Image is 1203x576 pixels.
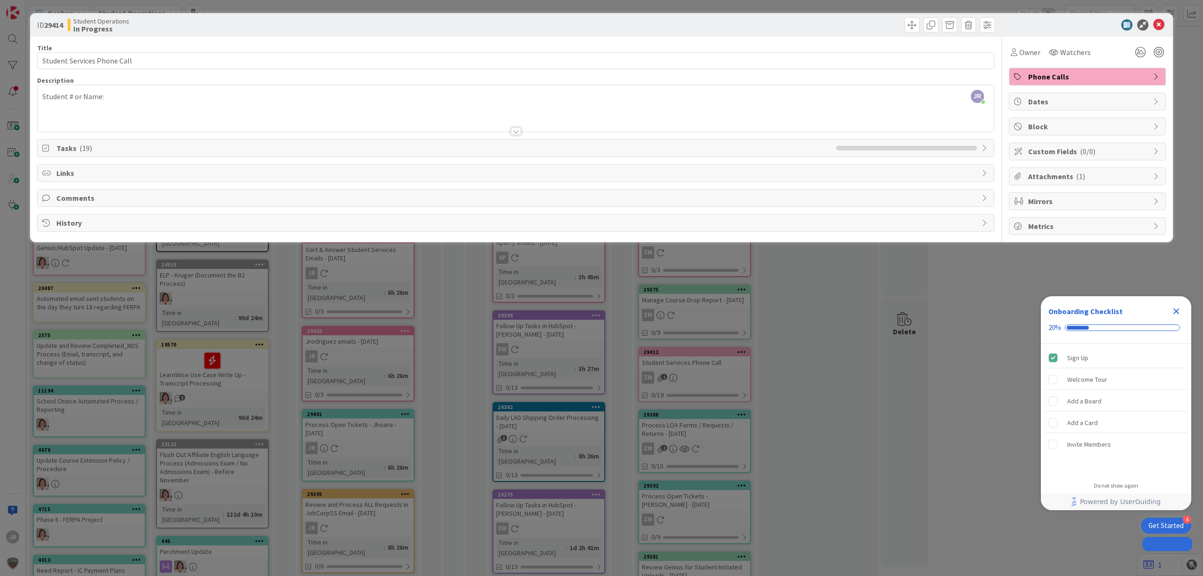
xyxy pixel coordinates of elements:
[1169,304,1184,319] div: Close Checklist
[1028,96,1148,107] span: Dates
[1080,147,1095,156] span: ( 0/0 )
[1045,412,1187,433] div: Add a Card is incomplete.
[1028,146,1148,157] span: Custom Fields
[1045,391,1187,411] div: Add a Board is incomplete.
[44,20,63,30] b: 29414
[1045,347,1187,368] div: Sign Up is complete.
[1028,121,1148,132] span: Block
[1048,324,1061,332] div: 20%
[1028,71,1148,82] span: Phone Calls
[37,52,994,69] input: type card name here...
[1148,521,1184,530] div: Get Started
[1046,493,1187,510] a: Powered by UserGuiding
[1028,196,1148,207] span: Mirrors
[1067,374,1107,385] div: Welcome Tour
[42,91,989,102] p: Student # or Name:
[1028,221,1148,232] span: Metrics
[1067,439,1111,450] div: Invite Members
[1141,518,1191,534] div: Open Get Started checklist, remaining modules: 4
[73,17,129,25] span: Student Operations
[971,90,984,103] span: JR
[1028,171,1148,182] span: Attachments
[1067,352,1088,363] div: Sign Up
[37,76,74,85] span: Description
[1183,515,1191,524] div: 4
[1041,296,1191,510] div: Checklist Container
[1094,482,1138,489] div: Do not show again
[1067,417,1098,428] div: Add a Card
[1041,493,1191,510] div: Footer
[1048,306,1123,317] div: Onboarding Checklist
[56,167,977,179] span: Links
[56,217,977,229] span: History
[73,25,129,32] b: In Progress
[1045,434,1187,455] div: Invite Members is incomplete.
[37,19,63,31] span: ID
[1080,496,1161,507] span: Powered by UserGuiding
[56,192,977,204] span: Comments
[56,142,831,154] span: Tasks
[1076,172,1085,181] span: ( 1 )
[37,44,52,52] label: Title
[1067,395,1101,407] div: Add a Board
[1048,324,1184,332] div: Checklist progress: 20%
[79,143,92,153] span: ( 19 )
[1019,47,1040,58] span: Owner
[1041,344,1191,476] div: Checklist items
[1045,369,1187,390] div: Welcome Tour is incomplete.
[1060,47,1091,58] span: Watchers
